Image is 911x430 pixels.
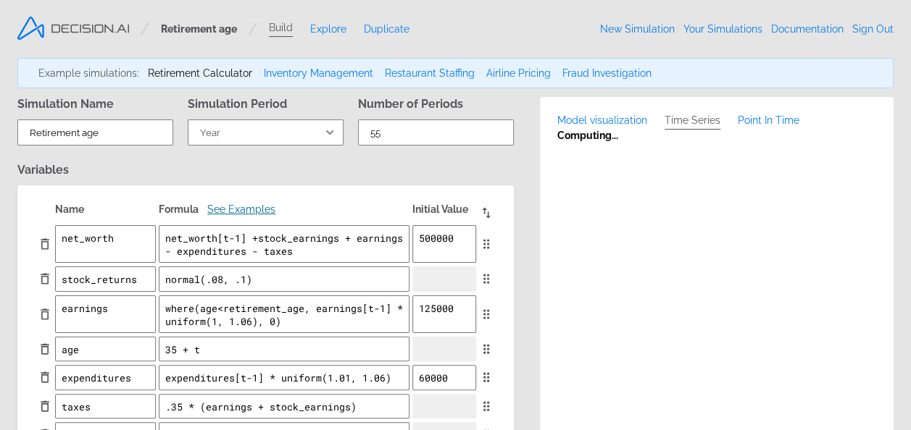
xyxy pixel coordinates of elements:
span: Point In Time [738,114,799,126]
textarea: taxes [55,394,156,418]
a: Inventory Management [264,67,373,79]
textarea: net_worth[t-1] +stock_earnings + earnings - expenditures - taxes [159,225,409,263]
b: Computing... [557,130,618,141]
textarea: stock_returns [55,266,156,291]
textarea: age [55,337,156,361]
span: Model visualization [557,114,647,126]
a: Airline Pricing [486,67,551,79]
textarea: 500000 [412,225,476,263]
textarea: earnings [55,295,156,333]
span: Example simulations: [38,67,139,79]
a: Sign Out [852,23,894,35]
a: Fraud Investigation [562,67,652,79]
a: Explore [310,23,346,35]
a: Documentation [771,23,844,35]
h3: Variables [17,163,514,177]
textarea: expenditures[t-1] * uniform(1.01, 1.06) [159,365,409,389]
a: Build [269,22,293,37]
a: Retirement Calculator [148,67,252,79]
textarea: 125000 [412,295,476,333]
textarea: expenditures [55,365,156,389]
textarea: 60000 [412,365,476,389]
a: New Simulation [600,23,675,35]
p: Initial Value [412,203,476,215]
textarea: 35 + t [159,337,409,361]
p: Formula [159,203,409,215]
button: See Examples [207,203,275,215]
textarea: net_worth [55,225,156,263]
p: Name [55,203,156,215]
a: Restaurant Staffing [385,67,475,79]
img: logo [17,17,129,40]
h3: Simulation Period [188,97,287,111]
input: Unnamed Simulation [17,119,173,146]
h3: Simulation Name [17,97,114,111]
a: Duplicate [364,23,409,35]
a: Your Simulations [683,23,762,35]
textarea: where(age<retirement_age, earnings[t-1] * uniform(1, 1.06), 0) [159,295,409,333]
span: Time Series [665,114,720,130]
span: Retirement age [161,23,237,35]
textarea: normal(.08, .1) [159,266,409,291]
h3: Number of Periods [358,97,463,111]
textarea: .35 * (earnings + stock_earnings) [159,394,409,418]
